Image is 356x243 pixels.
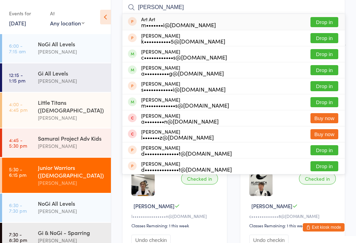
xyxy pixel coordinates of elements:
a: 5:30 -6:15 pmJunior Warriors ([DEMOGRAPHIC_DATA])[PERSON_NAME] [2,158,111,193]
img: image1679562865.png [249,173,273,196]
button: Drop in [310,65,338,75]
div: Classes Remaining: 1 this week [131,222,220,228]
div: [PERSON_NAME] [141,49,227,60]
div: [PERSON_NAME] [38,179,105,187]
time: 6:00 - 7:15 am [9,43,26,54]
button: Drop in [310,33,338,43]
div: a••••••••n@[DOMAIN_NAME] [141,118,219,124]
div: Gi & NoGi - Sparring [38,229,105,236]
a: [DATE] [9,19,26,27]
div: [PERSON_NAME] [141,161,232,172]
div: [PERSON_NAME] [38,48,105,56]
div: a••••••••••g@[DOMAIN_NAME] [141,70,224,76]
div: c••••••••••••s@[DOMAIN_NAME] [141,54,227,60]
button: Drop in [310,161,338,171]
div: s••••••••••••i@[DOMAIN_NAME] [141,86,226,92]
span: [PERSON_NAME] [251,202,292,210]
button: Drop in [310,97,338,107]
div: Samurai Project Adv Kids [38,134,105,142]
div: [PERSON_NAME] [141,113,219,124]
div: NoGi All Levels [38,40,105,48]
div: m•••••••i@[DOMAIN_NAME] [141,22,216,28]
div: [PERSON_NAME] [38,114,105,122]
div: l••••••••••••••••n@[DOMAIN_NAME] [131,213,220,219]
div: [PERSON_NAME] [141,33,225,44]
img: image1726818070.png [131,173,155,196]
div: Events for [9,8,43,19]
time: 4:45 - 5:30 pm [9,137,27,148]
a: 4:45 -5:30 pmSamurai Project Adv Kids[PERSON_NAME] [2,128,111,157]
button: Buy now [310,129,338,139]
div: [PERSON_NAME] [38,207,105,215]
time: 7:30 - 8:30 pm [9,232,27,243]
div: [PERSON_NAME] [141,65,224,76]
div: [PERSON_NAME] [141,97,229,108]
div: c•••••••••••••8@[DOMAIN_NAME] [249,213,338,219]
time: 12:15 - 1:15 pm [9,72,25,83]
button: Drop in [310,145,338,155]
div: [PERSON_NAME] [141,81,226,92]
div: Checked in [181,173,218,185]
button: Drop in [310,81,338,91]
div: Any location [50,19,84,27]
button: Drop in [310,17,338,27]
div: d••••••••••••••t@[DOMAIN_NAME] [141,166,232,172]
div: m••••••••••••s@[DOMAIN_NAME] [141,102,229,108]
button: Buy now [310,113,338,123]
a: 4:00 -4:45 pmLittle Titans ([DEMOGRAPHIC_DATA])[PERSON_NAME] [2,93,111,128]
div: [PERSON_NAME] [38,142,105,150]
div: Gi All Levels [38,69,105,77]
a: 6:00 -7:15 amNoGi All Levels[PERSON_NAME] [2,34,111,63]
div: Classes Remaining: 1 this week [249,222,338,228]
div: Junior Warriors ([DEMOGRAPHIC_DATA]) [38,164,105,179]
div: Checked in [299,173,336,185]
button: Exit kiosk mode [303,223,345,232]
span: [PERSON_NAME] [133,202,175,210]
time: 6:30 - 7:30 pm [9,202,27,213]
div: l•••••••z@[DOMAIN_NAME] [141,134,214,140]
div: [PERSON_NAME] [141,145,232,156]
a: 6:30 -7:30 pmNoGi All Levels[PERSON_NAME] [2,194,111,222]
div: d••••••••••••••t@[DOMAIN_NAME] [141,150,232,156]
div: Art Art [141,16,216,28]
a: 12:15 -1:15 pmGi All Levels[PERSON_NAME] [2,63,111,92]
div: [PERSON_NAME] [38,77,105,85]
div: NoGi All Levels [38,199,105,207]
div: At [50,8,84,19]
time: 5:30 - 6:15 pm [9,166,26,178]
time: 4:00 - 4:45 pm [9,101,27,112]
button: Drop in [310,49,338,59]
div: [PERSON_NAME] [141,129,214,140]
div: Little Titans ([DEMOGRAPHIC_DATA]) [38,99,105,114]
div: k•••••••••••5@[DOMAIN_NAME] [141,38,225,44]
